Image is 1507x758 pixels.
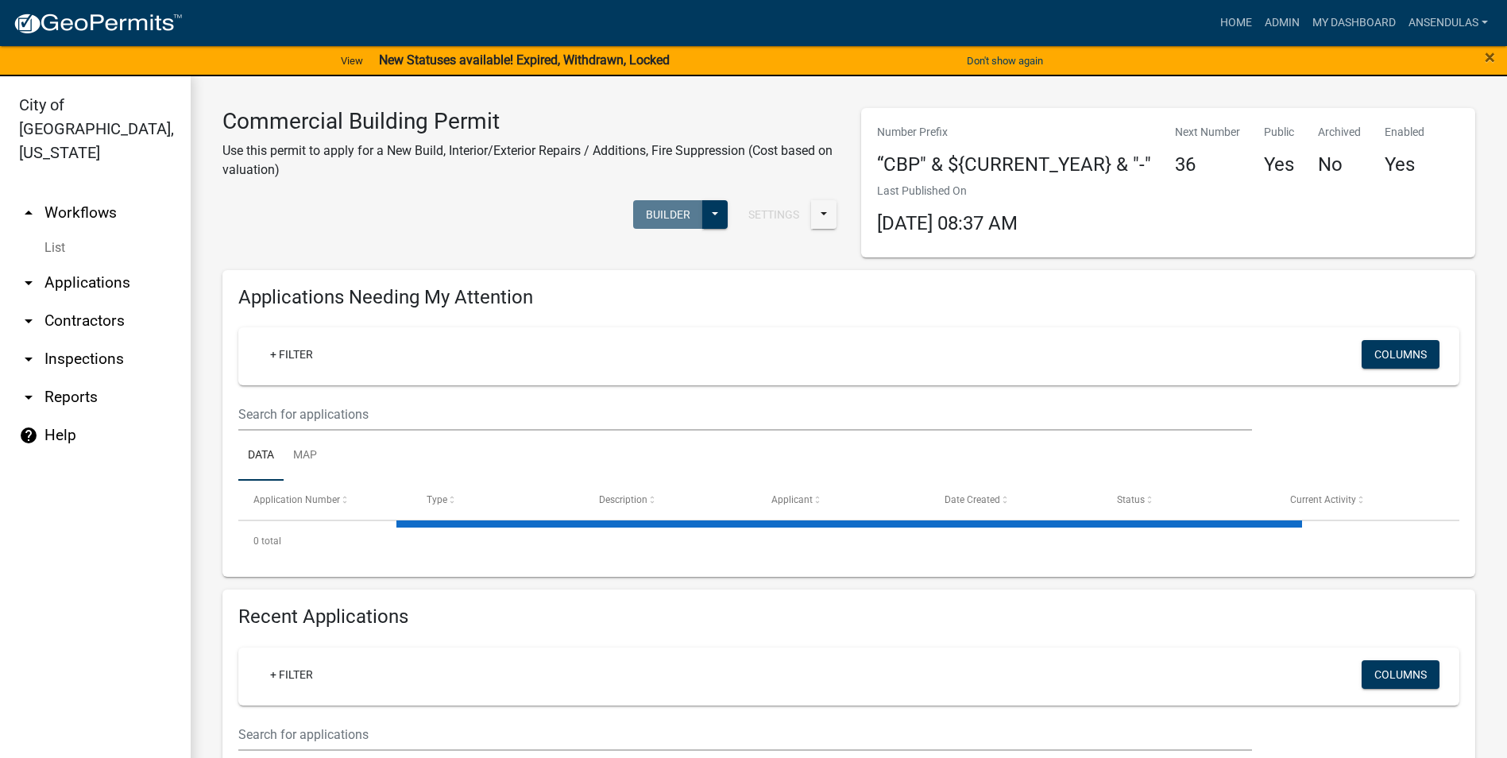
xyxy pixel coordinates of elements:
a: Map [284,431,327,481]
span: Application Number [253,494,340,505]
div: 0 total [238,521,1459,561]
a: + Filter [257,660,326,689]
datatable-header-cell: Applicant [756,481,929,519]
i: arrow_drop_down [19,311,38,331]
a: View [334,48,369,74]
h4: Yes [1264,153,1294,176]
p: Next Number [1175,124,1240,141]
button: Don't show again [960,48,1049,74]
h3: Commercial Building Permit [222,108,837,135]
button: Builder [633,200,703,229]
button: Close [1485,48,1495,67]
span: [DATE] 08:37 AM [877,212,1018,234]
button: Columns [1362,660,1439,689]
a: Admin [1258,8,1306,38]
h4: Recent Applications [238,605,1459,628]
span: Date Created [945,494,1000,505]
p: Use this permit to apply for a New Build, Interior/Exterior Repairs / Additions, Fire Suppression... [222,141,837,180]
i: arrow_drop_down [19,273,38,292]
a: ansendulas [1402,8,1494,38]
input: Search for applications [238,398,1252,431]
button: Settings [736,200,812,229]
i: arrow_drop_down [19,350,38,369]
i: help [19,426,38,445]
span: Applicant [771,494,813,505]
span: Current Activity [1290,494,1356,505]
datatable-header-cell: Current Activity [1275,481,1447,519]
i: arrow_drop_down [19,388,38,407]
datatable-header-cell: Application Number [238,481,411,519]
datatable-header-cell: Type [411,481,583,519]
a: Data [238,431,284,481]
p: Last Published On [877,183,1018,199]
span: × [1485,46,1495,68]
i: arrow_drop_up [19,203,38,222]
button: Columns [1362,340,1439,369]
h4: “CBP" & ${CURRENT_YEAR} & "-" [877,153,1151,176]
datatable-header-cell: Date Created [929,481,1102,519]
h4: Applications Needing My Attention [238,286,1459,309]
a: Home [1214,8,1258,38]
h4: No [1318,153,1361,176]
p: Number Prefix [877,124,1151,141]
p: Enabled [1385,124,1424,141]
strong: New Statuses available! Expired, Withdrawn, Locked [379,52,670,68]
h4: Yes [1385,153,1424,176]
a: + Filter [257,340,326,369]
input: Search for applications [238,718,1252,751]
a: My Dashboard [1306,8,1402,38]
datatable-header-cell: Status [1102,481,1274,519]
span: Status [1117,494,1145,505]
datatable-header-cell: Description [584,481,756,519]
h4: 36 [1175,153,1240,176]
p: Archived [1318,124,1361,141]
span: Type [427,494,447,505]
p: Public [1264,124,1294,141]
span: Description [599,494,647,505]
